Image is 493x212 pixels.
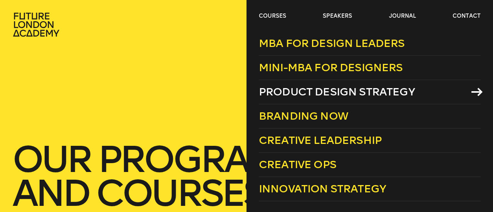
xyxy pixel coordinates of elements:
a: journal [389,12,416,20]
a: Creative Leadership [259,129,481,153]
span: Mini-MBA for Designers [259,61,403,74]
a: Mini-MBA for Designers [259,56,481,80]
a: Branding Now [259,104,481,129]
span: MBA for Design Leaders [259,37,405,50]
span: Creative Ops [259,158,336,171]
span: Branding Now [259,110,348,122]
span: Product Design Strategy [259,85,415,98]
a: Product Design Strategy [259,80,481,104]
a: Creative Ops [259,153,481,177]
span: Innovation Strategy [259,182,386,195]
a: contact [453,12,481,20]
a: MBA for Design Leaders [259,31,481,56]
a: speakers [323,12,352,20]
a: courses [259,12,286,20]
span: Creative Leadership [259,134,382,147]
a: Innovation Strategy [259,177,481,201]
